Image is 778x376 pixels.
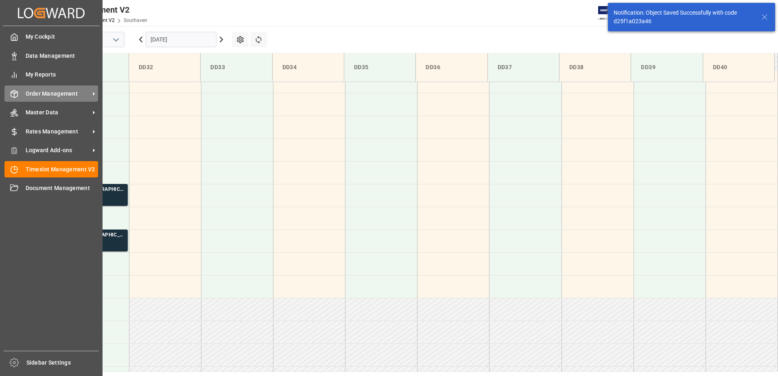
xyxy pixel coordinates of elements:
[494,60,553,75] div: DD37
[710,60,768,75] div: DD40
[638,60,696,75] div: DD39
[4,29,98,45] a: My Cockpit
[26,127,90,136] span: Rates Management
[146,32,216,47] input: DD.MM.YYYY
[207,60,265,75] div: DD33
[279,60,337,75] div: DD34
[422,60,481,75] div: DD36
[135,60,194,75] div: DD32
[598,6,626,20] img: Exertis%20JAM%20-%20Email%20Logo.jpg_1722504956.jpg
[26,359,99,367] span: Sidebar Settings
[4,48,98,63] a: Data Management
[26,146,90,155] span: Logward Add-ons
[26,165,98,174] span: Timeslot Management V2
[109,33,122,46] button: open menu
[4,180,98,196] a: Document Management
[26,33,98,41] span: My Cockpit
[26,108,90,117] span: Master Data
[26,184,98,192] span: Document Management
[4,161,98,177] a: Timeslot Management V2
[614,9,754,26] div: Notification: Object Saved Successfully with code d25f1a023a46
[26,90,90,98] span: Order Management
[26,52,98,60] span: Data Management
[26,70,98,79] span: My Reports
[566,60,624,75] div: DD38
[351,60,409,75] div: DD35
